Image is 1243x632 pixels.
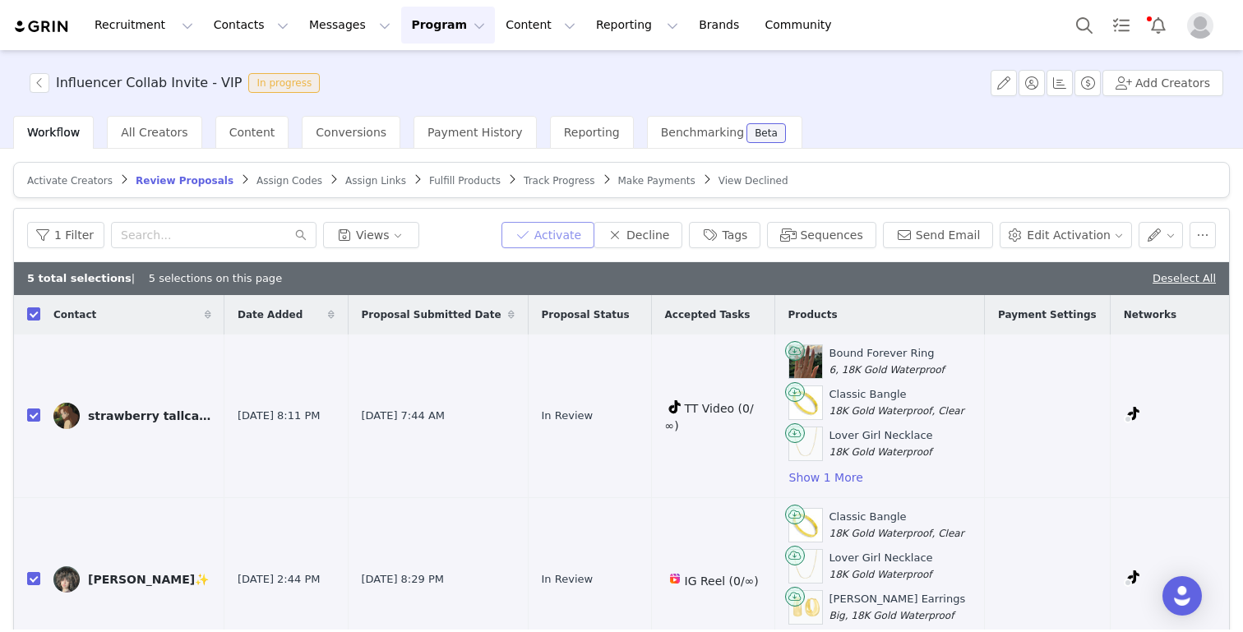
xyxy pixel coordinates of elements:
[788,468,864,487] button: Show 1 More
[1162,576,1202,616] div: Open Intercom Messenger
[56,73,242,93] h3: Influencer Collab Invite - VIP
[362,307,501,322] span: Proposal Submitted Date
[53,566,211,593] a: [PERSON_NAME]✨
[564,126,620,139] span: Reporting
[788,307,838,322] span: Products
[829,509,964,541] div: Classic Bangle
[238,307,303,322] span: Date Added
[229,126,275,139] span: Content
[323,222,419,248] button: Views
[136,175,233,187] span: Review Proposals
[829,591,966,623] div: [PERSON_NAME] Earrings
[829,427,933,459] div: Lover Girl Necklace
[496,7,585,44] button: Content
[88,573,209,586] div: [PERSON_NAME]✨
[429,175,501,187] span: Fulfill Products
[689,222,760,248] button: Tags
[586,7,688,44] button: Reporting
[85,7,203,44] button: Recruitment
[1124,307,1176,322] span: Networks
[345,175,406,187] span: Assign Links
[27,222,104,248] button: 1 Filter
[998,307,1097,322] span: Payment Settings
[1102,70,1223,96] button: Add Creators
[789,386,822,419] img: Product Image
[427,126,523,139] span: Payment History
[594,222,682,248] button: Decline
[685,574,759,588] span: IG Reel (0/∞)
[829,345,945,377] div: Bound Forever Ring
[789,509,822,542] img: Product Image
[362,408,446,424] span: [DATE] 7:44 AM
[756,7,849,44] a: Community
[668,572,682,585] img: instagram-reels.svg
[1066,7,1102,44] button: Search
[53,307,96,322] span: Contact
[789,550,822,583] img: Product Image
[256,175,322,187] span: Assign Codes
[30,73,326,93] span: [object Object]
[248,73,320,93] span: In progress
[789,345,822,378] img: Product Image
[299,7,400,44] button: Messages
[883,222,994,248] button: Send Email
[27,175,113,187] span: Activate Creators
[316,126,386,139] span: Conversions
[665,307,751,322] span: Accepted Tasks
[542,307,630,322] span: Proposal Status
[542,571,594,588] span: In Review
[13,19,71,35] img: grin logo
[829,405,964,417] span: 18K Gold Waterproof, Clear
[789,427,822,460] img: Product Image
[829,446,932,458] span: 18K Gold Waterproof
[27,126,80,139] span: Workflow
[53,566,80,593] img: 0e692869-f8e3-48f9-9d3e-fbfbeb275ef0.jpg
[88,409,211,422] div: strawberry tallcake 🍓
[829,364,945,376] span: 6, 18K Gold Waterproof
[1000,222,1131,248] button: Edit Activation
[362,571,444,588] span: [DATE] 8:29 PM
[401,7,495,44] button: Program
[829,386,964,418] div: Classic Bangle
[295,229,307,241] i: icon: search
[767,222,876,248] button: Sequences
[1103,7,1139,44] a: Tasks
[661,126,744,139] span: Benchmarking
[829,610,954,621] span: Big, 18K Gold Waterproof
[27,270,282,287] div: | 5 selections on this page
[238,408,320,424] span: [DATE] 8:11 PM
[789,591,822,624] img: Product Image
[1187,12,1213,39] img: placeholder-profile.jpg
[829,528,964,539] span: 18K Gold Waterproof, Clear
[121,126,187,139] span: All Creators
[755,128,778,138] div: Beta
[542,408,594,424] span: In Review
[1177,12,1230,39] button: Profile
[27,272,132,284] b: 5 total selections
[719,175,788,187] span: View Declined
[204,7,298,44] button: Contacts
[829,569,932,580] span: 18K Gold Waterproof
[1140,7,1176,44] button: Notifications
[1153,272,1216,284] a: Deselect All
[238,571,320,588] span: [DATE] 2:44 PM
[53,403,211,429] a: strawberry tallcake 🍓
[689,7,754,44] a: Brands
[524,175,594,187] span: Track Progress
[665,402,754,432] span: TT Video (0/∞)
[501,222,594,248] button: Activate
[53,403,80,429] img: c88a666a-7aa2-4169-8739-b0f6ef8a17db.jpg
[618,175,695,187] span: Make Payments
[111,222,317,248] input: Search...
[829,550,933,582] div: Lover Girl Necklace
